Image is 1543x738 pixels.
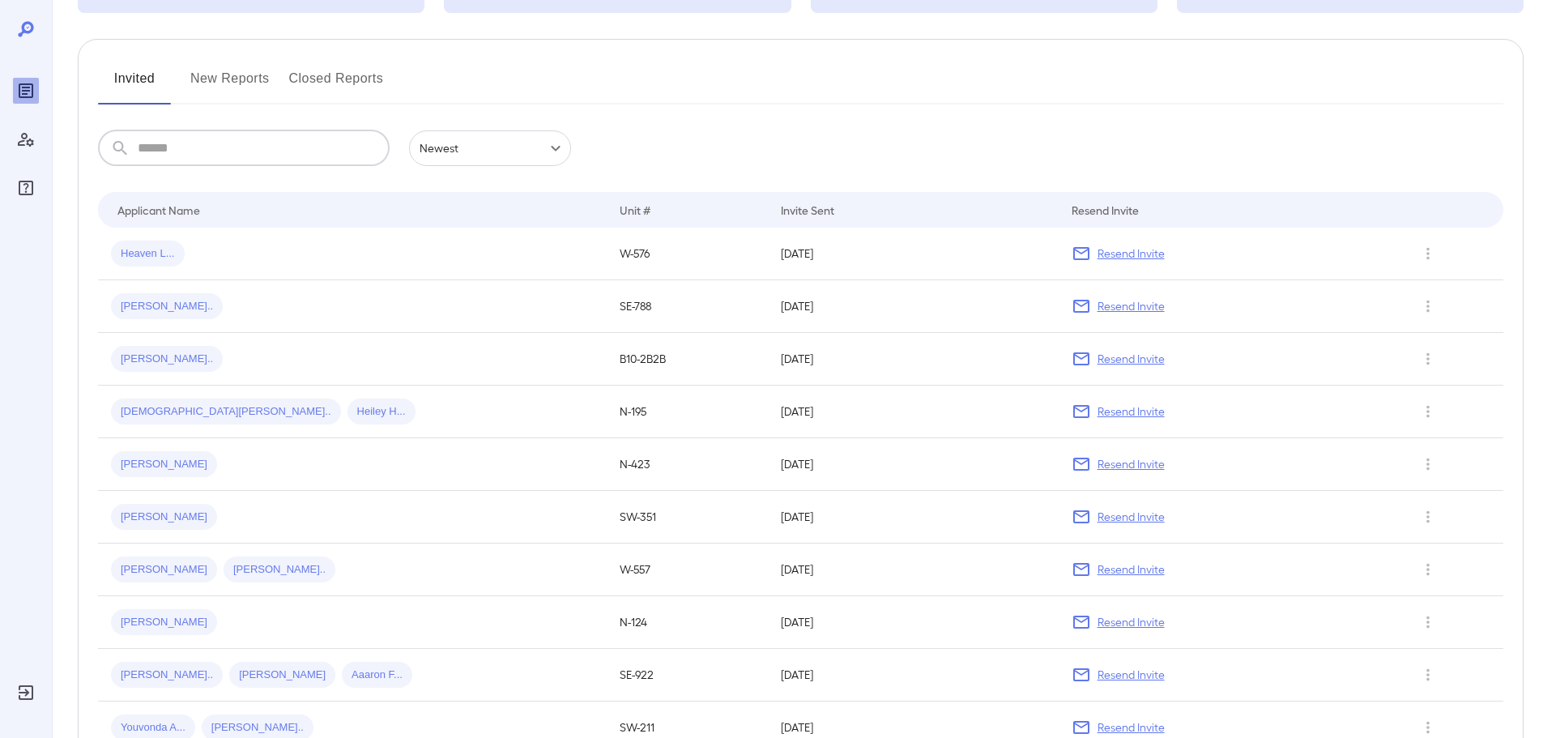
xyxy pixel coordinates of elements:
td: [DATE] [768,491,1058,544]
div: Resend Invite [1072,200,1139,220]
button: Invited [98,66,171,105]
span: Heaven L... [111,246,185,262]
p: Resend Invite [1098,351,1165,367]
span: [PERSON_NAME] [111,510,217,525]
td: N-124 [607,596,768,649]
button: Row Actions [1415,504,1441,530]
div: Applicant Name [117,200,200,220]
button: Row Actions [1415,662,1441,688]
span: [PERSON_NAME].. [224,562,335,578]
td: [DATE] [768,544,1058,596]
span: [PERSON_NAME] [111,615,217,630]
span: [PERSON_NAME] [111,457,217,472]
td: [DATE] [768,333,1058,386]
td: SE-922 [607,649,768,702]
span: Heiley H... [347,404,416,420]
div: Unit # [620,200,650,220]
span: [PERSON_NAME].. [202,720,313,736]
button: Closed Reports [289,66,384,105]
p: Resend Invite [1098,509,1165,525]
span: [PERSON_NAME] [229,668,335,683]
span: [PERSON_NAME].. [111,668,223,683]
span: Youvonda A... [111,720,195,736]
div: Invite Sent [781,200,834,220]
td: B10-2B2B [607,333,768,386]
td: N-195 [607,386,768,438]
div: FAQ [13,175,39,201]
span: Aaaron F... [342,668,412,683]
p: Resend Invite [1098,456,1165,472]
td: W-557 [607,544,768,596]
td: [DATE] [768,228,1058,280]
p: Resend Invite [1098,245,1165,262]
p: Resend Invite [1098,561,1165,578]
td: W-576 [607,228,768,280]
td: N-423 [607,438,768,491]
button: Row Actions [1415,451,1441,477]
span: [DEMOGRAPHIC_DATA][PERSON_NAME].. [111,404,341,420]
div: Log Out [13,680,39,706]
div: Manage Users [13,126,39,152]
td: SW-351 [607,491,768,544]
div: Newest [409,130,571,166]
p: Resend Invite [1098,403,1165,420]
button: Row Actions [1415,346,1441,372]
p: Resend Invite [1098,719,1165,736]
p: Resend Invite [1098,298,1165,314]
td: [DATE] [768,386,1058,438]
span: [PERSON_NAME] [111,562,217,578]
span: [PERSON_NAME].. [111,299,223,314]
td: [DATE] [768,649,1058,702]
button: Row Actions [1415,399,1441,424]
td: [DATE] [768,280,1058,333]
p: Resend Invite [1098,614,1165,630]
button: Row Actions [1415,241,1441,267]
td: [DATE] [768,438,1058,491]
td: [DATE] [768,596,1058,649]
td: SE-788 [607,280,768,333]
button: Row Actions [1415,293,1441,319]
button: New Reports [190,66,270,105]
button: Row Actions [1415,609,1441,635]
div: Reports [13,78,39,104]
button: Row Actions [1415,557,1441,582]
span: [PERSON_NAME].. [111,352,223,367]
p: Resend Invite [1098,667,1165,683]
